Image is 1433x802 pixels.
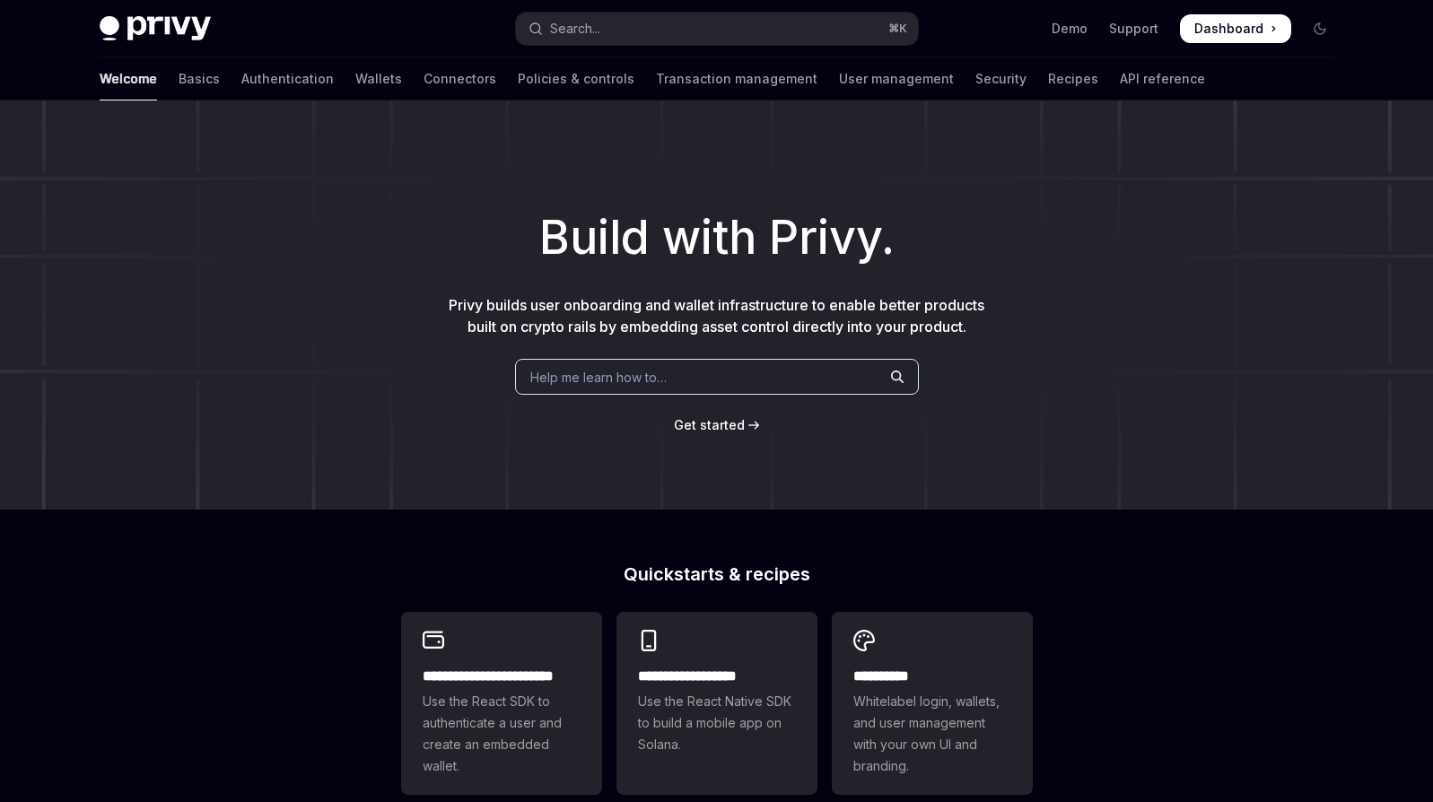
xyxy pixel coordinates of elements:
a: Basics [179,57,220,100]
a: Dashboard [1180,14,1291,43]
button: Toggle dark mode [1306,14,1334,43]
a: Security [975,57,1027,100]
a: Welcome [100,57,157,100]
span: Dashboard [1194,20,1263,38]
a: API reference [1120,57,1205,100]
a: Policies & controls [518,57,634,100]
a: Wallets [355,57,402,100]
a: Support [1109,20,1158,38]
a: Connectors [424,57,496,100]
a: Recipes [1048,57,1098,100]
a: Get started [674,416,745,434]
div: Search... [550,18,600,39]
a: Authentication [241,57,334,100]
h1: Build with Privy. [29,203,1404,273]
span: Use the React Native SDK to build a mobile app on Solana. [638,691,796,755]
a: **** **** **** ***Use the React Native SDK to build a mobile app on Solana. [616,612,817,795]
img: dark logo [100,16,211,41]
a: Transaction management [656,57,817,100]
a: User management [839,57,954,100]
a: Demo [1052,20,1088,38]
span: Help me learn how to… [530,368,667,387]
span: Use the React SDK to authenticate a user and create an embedded wallet. [423,691,581,777]
span: Whitelabel login, wallets, and user management with your own UI and branding. [853,691,1011,777]
span: Privy builds user onboarding and wallet infrastructure to enable better products built on crypto ... [449,296,984,336]
span: ⌘ K [888,22,907,36]
a: **** *****Whitelabel login, wallets, and user management with your own UI and branding. [832,612,1033,795]
button: Open search [516,13,918,45]
span: Get started [674,417,745,432]
h2: Quickstarts & recipes [401,565,1033,583]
